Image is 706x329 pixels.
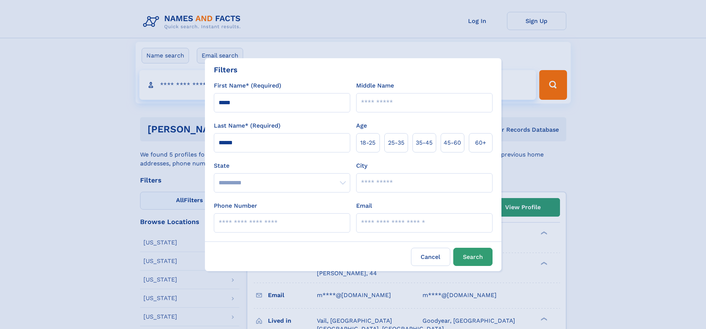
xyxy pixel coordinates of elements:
[214,64,238,75] div: Filters
[475,138,486,147] span: 60+
[388,138,404,147] span: 25‑35
[214,161,350,170] label: State
[453,248,493,266] button: Search
[416,138,432,147] span: 35‑45
[356,81,394,90] label: Middle Name
[356,161,367,170] label: City
[356,121,367,130] label: Age
[411,248,450,266] label: Cancel
[214,201,257,210] label: Phone Number
[444,138,461,147] span: 45‑60
[360,138,375,147] span: 18‑25
[214,121,281,130] label: Last Name* (Required)
[214,81,281,90] label: First Name* (Required)
[356,201,372,210] label: Email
